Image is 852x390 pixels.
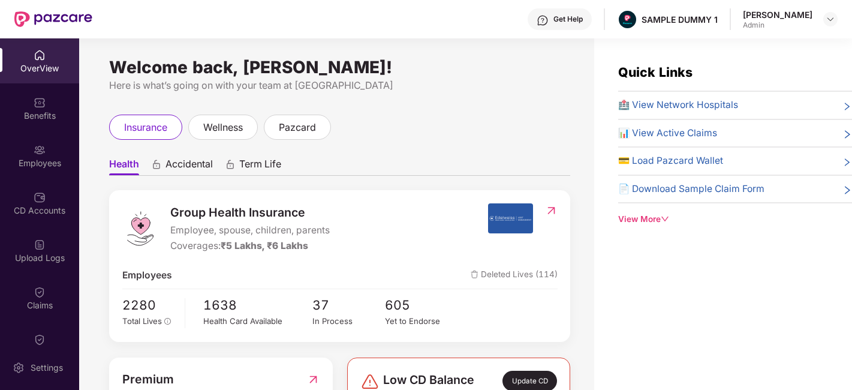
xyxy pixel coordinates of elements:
span: 📊 View Active Claims [618,126,717,141]
span: right [842,100,852,113]
span: right [842,156,852,169]
img: svg+xml;base64,PHN2ZyBpZD0iQmVuZWZpdHMiIHhtbG5zPSJodHRwOi8vd3d3LnczLm9yZy8yMDAwL3N2ZyIgd2lkdGg9Ij... [34,97,46,109]
span: insurance [124,120,167,135]
div: Health Card Available [203,315,312,328]
span: Employees [122,268,172,283]
div: In Process [312,315,385,328]
span: ₹5 Lakhs, ₹6 Lakhs [221,240,308,251]
span: 🏥 View Network Hospitals [618,98,738,113]
span: 💳 Load Pazcard Wallet [618,154,723,169]
img: deleteIcon [471,271,478,278]
img: svg+xml;base64,PHN2ZyBpZD0iVXBsb2FkX0xvZ3MiIGRhdGEtbmFtZT0iVXBsb2FkIExvZ3MiIHhtbG5zPSJodHRwOi8vd3... [34,239,46,251]
span: 2280 [122,295,177,315]
div: Yet to Endorse [385,315,457,328]
span: 37 [312,295,385,315]
span: Premium [122,370,174,389]
span: Health [109,158,139,175]
div: Here is what’s going on with your team at [GEOGRAPHIC_DATA] [109,78,570,93]
span: Quick Links [618,64,693,80]
img: Pazcare_Alternative_logo-01-01.png [619,11,636,28]
img: svg+xml;base64,PHN2ZyBpZD0iSGVscC0zMngzMiIgeG1sbnM9Imh0dHA6Ly93d3cudzMub3JnLzIwMDAvc3ZnIiB3aWR0aD... [537,14,549,26]
img: svg+xml;base64,PHN2ZyBpZD0iU2V0dGluZy0yMHgyMCIgeG1sbnM9Imh0dHA6Ly93d3cudzMub3JnLzIwMDAvc3ZnIiB3aW... [13,362,25,374]
span: 605 [385,295,457,315]
span: Employee, spouse, children, parents [170,223,330,238]
div: Welcome back, [PERSON_NAME]! [109,62,570,72]
div: [PERSON_NAME] [743,9,812,20]
div: Admin [743,20,812,30]
div: Coverages: [170,239,330,254]
img: svg+xml;base64,PHN2ZyBpZD0iQ0RfQWNjb3VudHMiIGRhdGEtbmFtZT0iQ0QgQWNjb3VudHMiIHhtbG5zPSJodHRwOi8vd3... [34,191,46,203]
span: Accidental [165,158,213,175]
span: pazcard [279,120,316,135]
img: New Pazcare Logo [14,11,92,27]
div: Get Help [553,14,583,24]
div: SAMPLE DUMMY 1 [642,14,718,25]
div: Settings [27,362,67,374]
span: wellness [203,120,243,135]
img: svg+xml;base64,PHN2ZyBpZD0iRHJvcGRvd24tMzJ4MzIiIHhtbG5zPSJodHRwOi8vd3d3LnczLm9yZy8yMDAwL3N2ZyIgd2... [826,14,835,24]
img: svg+xml;base64,PHN2ZyBpZD0iQ2xhaW0iIHhtbG5zPSJodHRwOi8vd3d3LnczLm9yZy8yMDAwL3N2ZyIgd2lkdGg9IjIwIi... [34,334,46,346]
span: right [842,128,852,141]
img: insurerIcon [488,203,533,233]
span: down [661,215,669,223]
img: svg+xml;base64,PHN2ZyBpZD0iQ2xhaW0iIHhtbG5zPSJodHRwOi8vd3d3LnczLm9yZy8yMDAwL3N2ZyIgd2lkdGg9IjIwIi... [34,286,46,298]
span: Total Lives [122,316,162,326]
div: View More [618,213,852,226]
div: animation [225,159,236,170]
div: animation [151,159,162,170]
span: 1638 [203,295,312,315]
img: logo [122,211,158,247]
span: Group Health Insurance [170,203,330,222]
img: svg+xml;base64,PHN2ZyBpZD0iSG9tZSIgeG1sbnM9Imh0dHA6Ly93d3cudzMub3JnLzIwMDAvc3ZnIiB3aWR0aD0iMjAiIG... [34,49,46,61]
img: RedirectIcon [545,205,558,217]
img: svg+xml;base64,PHN2ZyBpZD0iRW1wbG95ZWVzIiB4bWxucz0iaHR0cDovL3d3dy53My5vcmcvMjAwMC9zdmciIHdpZHRoPS... [34,144,46,156]
span: Term Life [239,158,281,175]
span: info-circle [164,318,171,325]
span: right [842,184,852,197]
span: 📄 Download Sample Claim Form [618,182,764,197]
img: RedirectIcon [307,370,320,389]
span: Deleted Lives (114) [471,268,558,283]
